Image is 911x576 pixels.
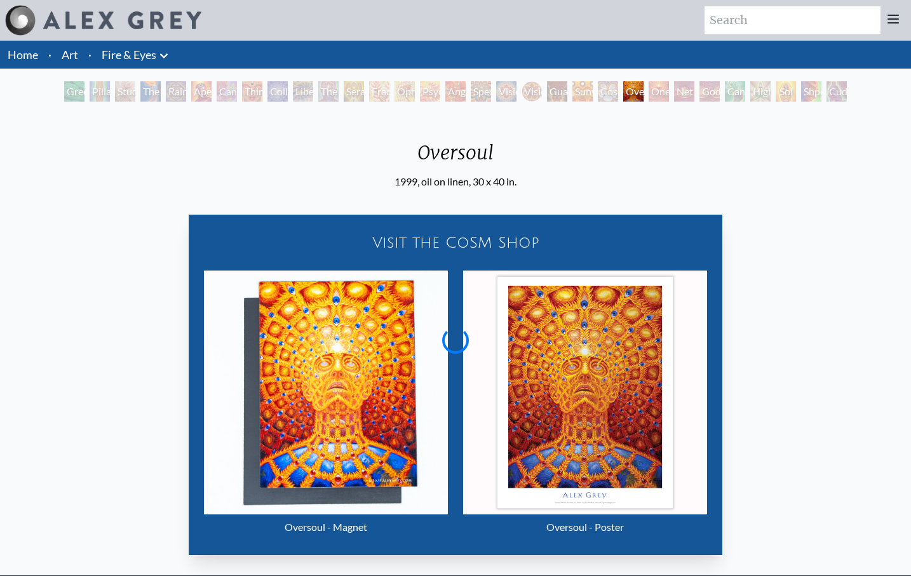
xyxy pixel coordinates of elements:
div: Green Hand [64,81,84,102]
div: Guardian of Infinite Vision [547,81,567,102]
a: Visit the CoSM Shop [196,222,715,263]
li: · [83,41,97,69]
div: Rainbow Eye Ripple [166,81,186,102]
div: Third Eye Tears of Joy [242,81,262,102]
a: Home [8,48,38,62]
a: Fire & Eyes [102,46,156,64]
div: Oversoul [395,141,516,174]
div: Vision Crystal [496,81,516,102]
div: Cuddle [827,81,847,102]
div: Oversoul - Magnet [204,514,448,540]
div: Oversoul [623,81,644,102]
div: Psychomicrograph of a Fractal Paisley Cherub Feather Tip [420,81,440,102]
input: Search [705,6,881,34]
div: Oversoul - Poster [463,514,707,540]
div: The Seer [318,81,339,102]
div: The Torch [140,81,161,102]
a: Oversoul - Poster [463,271,707,540]
a: Art [62,46,78,64]
div: Cannafist [725,81,745,102]
div: Cosmic Elf [598,81,618,102]
div: Vision Crystal Tondo [522,81,542,102]
img: Oversoul - Magnet [204,271,448,514]
div: Net of Being [674,81,694,102]
li: · [43,41,57,69]
div: Collective Vision [267,81,288,102]
div: Higher Vision [750,81,771,102]
div: Angel Skin [445,81,466,102]
div: Seraphic Transport Docking on the Third Eye [344,81,364,102]
div: Ophanic Eyelash [395,81,415,102]
a: Oversoul - Magnet [204,271,448,540]
div: Pillar of Awareness [90,81,110,102]
div: Sol Invictus [776,81,796,102]
div: Cannabis Sutra [217,81,237,102]
div: Study for the Great Turn [115,81,135,102]
div: Aperture [191,81,212,102]
div: 1999, oil on linen, 30 x 40 in. [395,174,516,189]
div: One [649,81,669,102]
img: Oversoul - Poster [463,271,707,514]
div: Sunyata [572,81,593,102]
div: Godself [699,81,720,102]
div: Shpongled [801,81,821,102]
div: Liberation Through Seeing [293,81,313,102]
div: Spectral Lotus [471,81,491,102]
div: Fractal Eyes [369,81,389,102]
